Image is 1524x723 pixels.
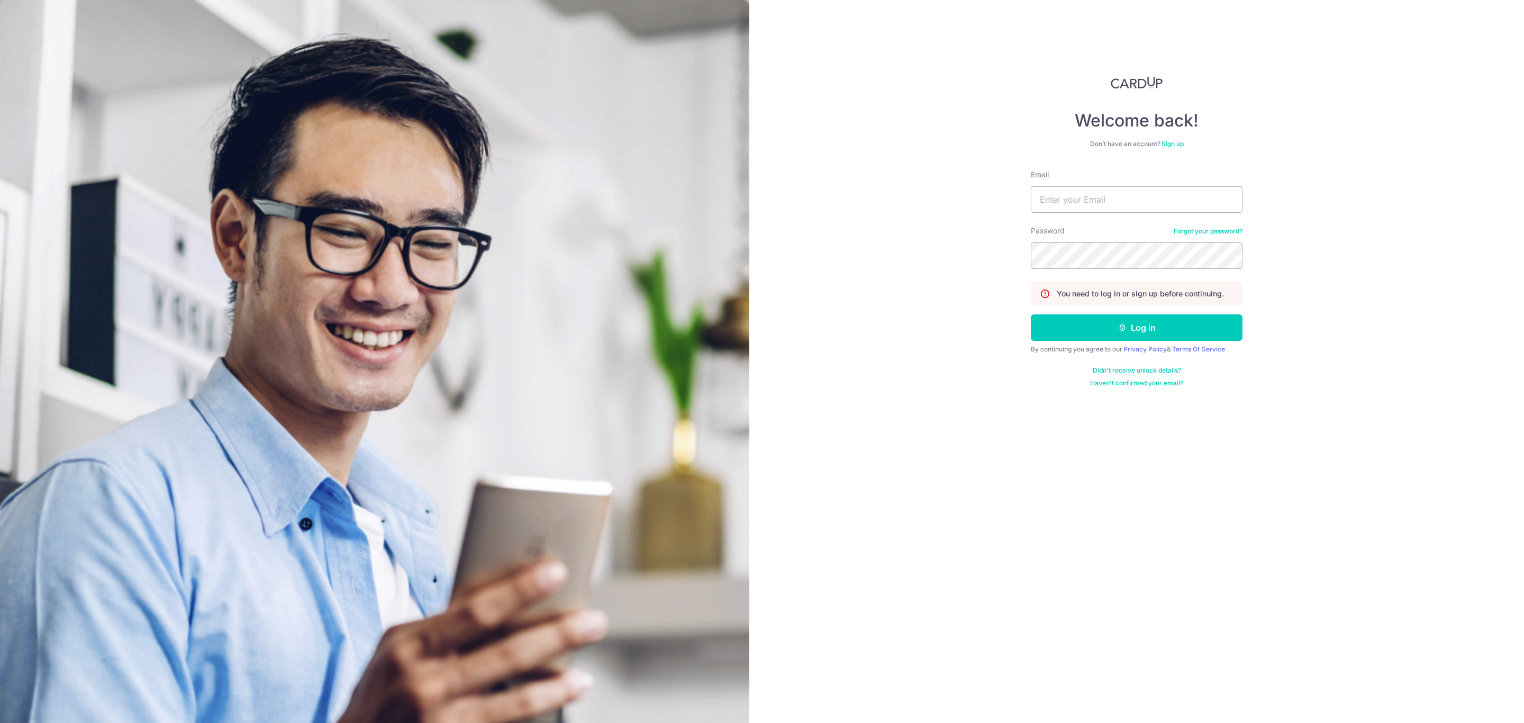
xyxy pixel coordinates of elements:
div: Don’t have an account? [1031,140,1242,148]
p: You need to log in or sign up before continuing. [1057,288,1224,299]
a: Sign up [1162,140,1184,148]
input: Enter your Email [1031,186,1242,213]
a: Terms Of Service [1172,345,1225,353]
div: By continuing you agree to our & [1031,345,1242,354]
button: Log in [1031,314,1242,341]
a: Privacy Policy [1123,345,1167,353]
a: Didn't receive unlock details? [1093,366,1181,375]
a: Forgot your password? [1174,227,1242,236]
img: CardUp Logo [1111,76,1163,89]
label: Email [1031,169,1049,180]
label: Password [1031,225,1065,236]
h4: Welcome back! [1031,110,1242,131]
a: Haven't confirmed your email? [1090,379,1183,387]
